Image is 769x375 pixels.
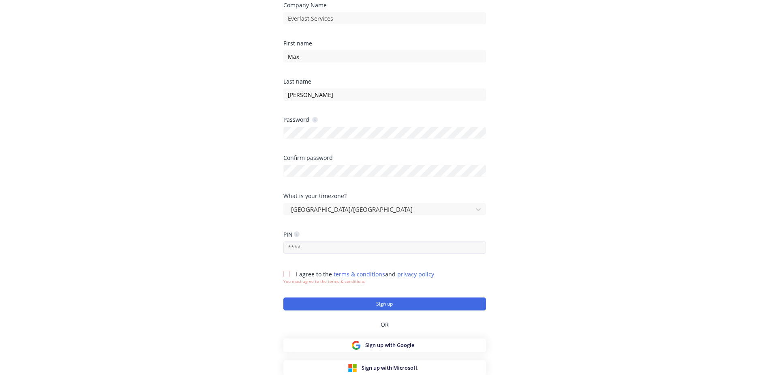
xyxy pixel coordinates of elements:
div: You must agree to the terms & conditions [283,278,434,284]
span: I agree to the and [296,270,434,278]
button: Sign up [283,297,486,310]
span: Sign up with Microsoft [362,364,418,372]
a: terms & conditions [334,270,385,278]
div: First name [283,41,486,46]
button: Sign up with Google [283,338,486,352]
a: privacy policy [397,270,434,278]
div: What is your timezone? [283,193,486,199]
div: PIN [283,231,300,238]
div: Company Name [283,2,486,8]
div: Confirm password [283,155,486,161]
span: Sign up with Google [365,341,414,349]
div: Last name [283,79,486,84]
div: Password [283,116,318,123]
div: OR [283,310,486,338]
